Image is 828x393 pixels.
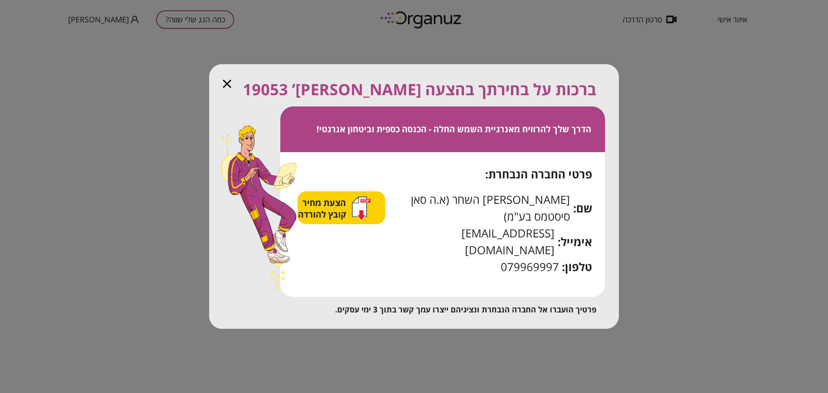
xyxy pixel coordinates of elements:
span: [PERSON_NAME] השחר (א.ה סאן סיסטמס בע"מ) [385,191,570,225]
span: פרטיך הועברו אל החברה הנבחרת ונציגיהם ייצרו עמך קשר בתוך 3 ימי עסקים. [335,304,596,315]
button: הצעת מחיר קובץ להורדה [298,196,370,221]
span: אימייל: [558,234,592,250]
span: טלפון: [562,259,592,275]
span: הצעת מחיר קובץ להורדה [298,197,348,220]
span: ברכות על בחירתך בהצעה [PERSON_NAME]’ 19053 [243,78,596,101]
span: 079969997 [501,259,559,275]
span: [EMAIL_ADDRESS][DOMAIN_NAME] [385,225,555,259]
span: הדרך שלך להרוויח מאנרגיית השמש החלה - הכנסה כספית וביטחון אנרגטי! [317,123,591,135]
div: פרטי החברה הנבחרת: [298,166,592,183]
span: שם: [573,200,592,217]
